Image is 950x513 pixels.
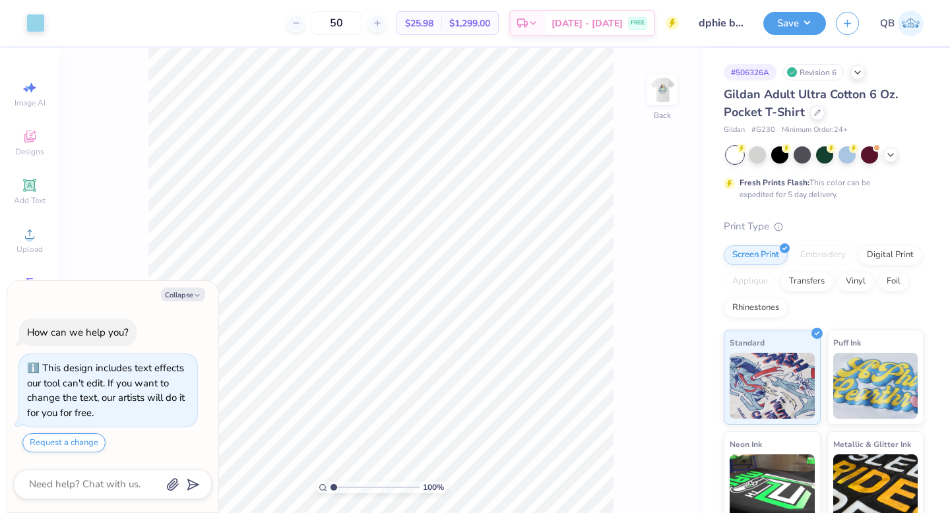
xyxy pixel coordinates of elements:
span: Upload [16,244,43,255]
span: Gildan Adult Ultra Cotton 6 Oz. Pocket T-Shirt [724,86,898,120]
span: FREE [631,18,645,28]
div: This color can be expedited for 5 day delivery. [740,177,902,200]
img: Back [649,76,676,103]
div: Print Type [724,219,924,234]
span: QB [880,16,895,31]
a: QB [880,11,924,36]
div: Rhinestones [724,298,788,318]
button: Save [763,12,826,35]
button: Request a change [22,433,106,452]
span: $25.98 [405,16,433,30]
span: Metallic & Glitter Ink [833,437,911,451]
span: Designs [15,146,44,157]
strong: Fresh Prints Flash: [740,177,809,188]
div: Digital Print [858,245,922,265]
span: [DATE] - [DATE] [552,16,623,30]
span: Puff Ink [833,336,861,349]
span: 100 % [423,481,444,493]
div: Vinyl [837,272,874,291]
div: Screen Print [724,245,788,265]
div: # 506326A [724,64,776,80]
span: Add Text [14,195,46,206]
img: Puff Ink [833,353,918,419]
button: Collapse [161,287,205,301]
div: Back [654,109,671,121]
img: Quinn Brown [898,11,924,36]
span: Minimum Order: 24 + [782,125,848,136]
div: Embroidery [792,245,854,265]
div: Applique [724,272,776,291]
span: $1,299.00 [449,16,490,30]
span: Standard [730,336,765,349]
input: Untitled Design [689,10,753,36]
div: How can we help you? [27,326,129,339]
div: This design includes text effects our tool can't edit. If you want to change the text, our artist... [27,361,185,419]
input: – – [311,11,362,35]
div: Transfers [780,272,833,291]
span: Image AI [15,98,46,108]
span: # G230 [751,125,775,136]
div: Foil [878,272,909,291]
div: Revision 6 [783,64,844,80]
span: Gildan [724,125,745,136]
span: Neon Ink [730,437,762,451]
img: Standard [730,353,815,419]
